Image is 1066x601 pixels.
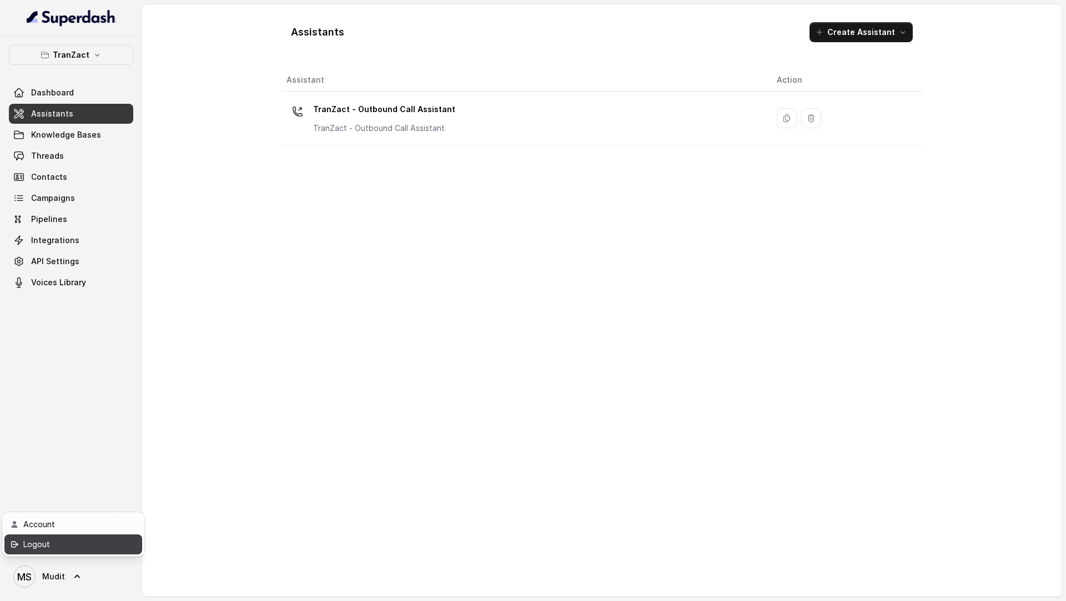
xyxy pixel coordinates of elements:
[23,538,118,551] div: Logout
[2,512,144,557] div: Mudit
[42,571,65,582] span: Mudit
[9,561,133,592] a: Mudit
[23,518,118,531] div: Account
[17,571,32,583] text: MS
